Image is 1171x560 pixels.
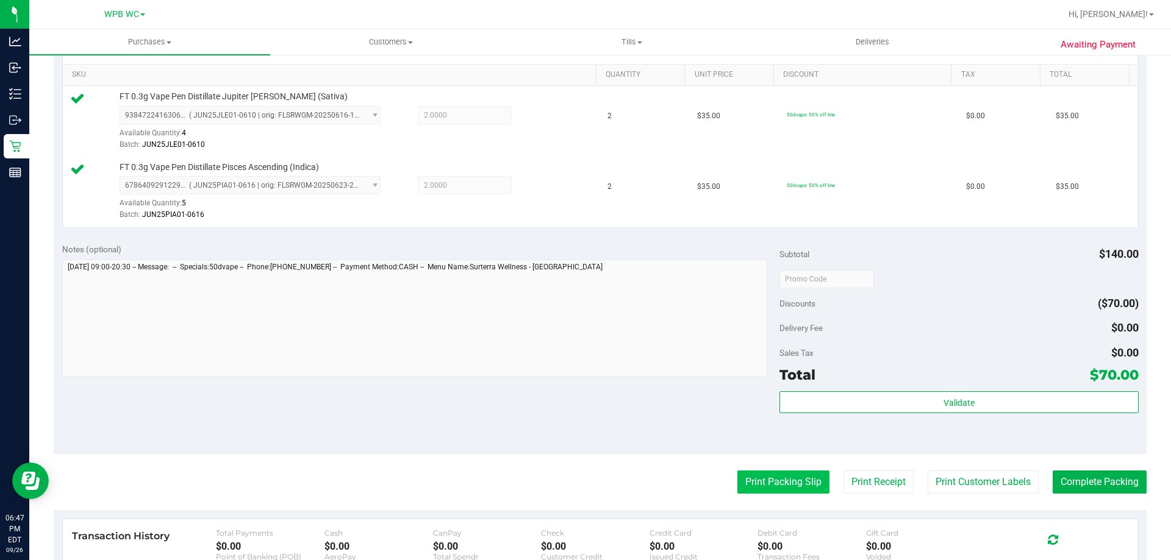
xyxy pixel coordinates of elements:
[541,528,650,537] div: Check
[324,541,433,552] div: $0.00
[783,70,947,80] a: Discount
[216,541,324,552] div: $0.00
[271,37,510,48] span: Customers
[966,110,985,122] span: $0.00
[757,541,866,552] div: $0.00
[1069,9,1148,19] span: Hi, [PERSON_NAME]!
[512,37,751,48] span: Tills
[120,161,319,173] span: FT 0.3g Vape Pen Distillate Pisces Ascending (Indica)
[142,140,205,149] span: JUN25JLE01-0610
[650,541,758,552] div: $0.00
[120,210,140,219] span: Batch:
[779,323,823,333] span: Delivery Fee
[928,470,1039,494] button: Print Customer Labels
[697,181,720,193] span: $35.00
[752,29,993,55] a: Deliveries
[650,528,758,537] div: Credit Card
[29,29,270,55] a: Purchases
[839,37,906,48] span: Deliveries
[695,70,769,80] a: Unit Price
[120,91,348,102] span: FT 0.3g Vape Pen Distillate Jupiter [PERSON_NAME] (Sativa)
[866,541,975,552] div: $0.00
[737,470,829,494] button: Print Packing Slip
[182,199,186,207] span: 5
[12,463,49,499] iframe: Resource center
[607,110,612,122] span: 2
[72,70,591,80] a: SKU
[120,140,140,149] span: Batch:
[433,528,542,537] div: CanPay
[1099,247,1139,260] span: $140.00
[1111,321,1139,334] span: $0.00
[120,124,394,148] div: Available Quantity:
[1056,181,1079,193] span: $35.00
[9,35,21,48] inline-svg: Analytics
[944,398,975,408] span: Validate
[9,114,21,126] inline-svg: Outbound
[324,528,433,537] div: Cash
[1056,110,1079,122] span: $35.00
[511,29,752,55] a: Tills
[5,545,24,555] p: 09/26
[1098,297,1139,310] span: ($70.00)
[29,37,270,48] span: Purchases
[9,62,21,74] inline-svg: Inbound
[216,528,324,537] div: Total Payments
[1053,470,1147,494] button: Complete Packing
[104,9,139,19] span: WPB WC
[433,541,542,552] div: $0.00
[779,292,815,314] span: Discounts
[866,528,975,537] div: Gift Card
[9,166,21,179] inline-svg: Reports
[779,391,1138,413] button: Validate
[1090,366,1139,383] span: $70.00
[787,182,835,188] span: 50dvape: 50% off line
[9,88,21,100] inline-svg: Inventory
[843,470,914,494] button: Print Receipt
[1111,346,1139,359] span: $0.00
[62,244,121,254] span: Notes (optional)
[142,210,204,219] span: JUN25PIA01-0616
[9,140,21,152] inline-svg: Retail
[5,512,24,545] p: 06:47 PM EDT
[961,70,1036,80] a: Tax
[120,194,394,218] div: Available Quantity:
[182,129,186,137] span: 4
[697,110,720,122] span: $35.00
[779,366,815,383] span: Total
[270,29,511,55] a: Customers
[779,270,874,288] input: Promo Code
[1061,38,1136,52] span: Awaiting Payment
[966,181,985,193] span: $0.00
[541,541,650,552] div: $0.00
[779,249,809,259] span: Subtotal
[787,112,835,118] span: 50dvape: 50% off line
[779,348,814,358] span: Sales Tax
[1050,70,1124,80] a: Total
[607,181,612,193] span: 2
[606,70,680,80] a: Quantity
[757,528,866,537] div: Debit Card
